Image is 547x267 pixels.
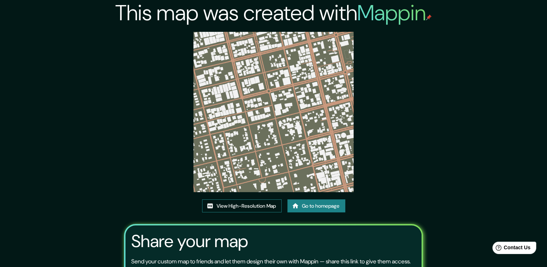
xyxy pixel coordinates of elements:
a: View High-Resolution Map [202,199,282,213]
img: mappin-pin [426,14,432,20]
p: Send your custom map to friends and let them design their own with Mappin — share this link to gi... [131,257,411,266]
iframe: Help widget launcher [483,239,539,259]
h3: Share your map [131,231,248,251]
img: created-map [193,32,354,192]
a: Go to homepage [287,199,345,213]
